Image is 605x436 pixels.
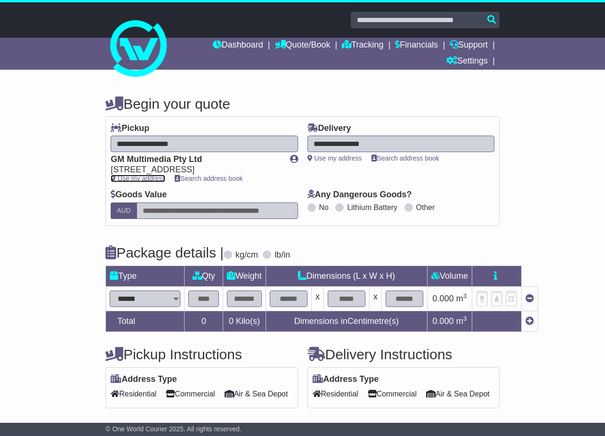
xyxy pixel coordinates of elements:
[307,154,362,162] a: Use my address
[223,266,266,286] td: Weight
[111,123,149,134] label: Pickup
[433,294,454,303] span: 0.000
[525,294,534,303] a: Remove this item
[369,286,381,311] td: x
[433,316,454,326] span: 0.000
[371,154,439,162] a: Search address book
[525,316,534,326] a: Add new item
[368,387,417,401] span: Commercial
[111,387,156,401] span: Residential
[225,387,288,401] span: Air & Sea Depot
[463,292,467,299] sup: 3
[111,374,177,385] label: Address Type
[105,96,500,112] h4: Begin your quote
[213,38,263,54] a: Dashboard
[395,38,438,54] a: Financials
[426,387,490,401] span: Air & Sea Depot
[463,315,467,322] sup: 3
[450,38,488,54] a: Support
[313,374,379,385] label: Address Type
[106,311,185,331] td: Total
[235,250,258,260] label: kg/cm
[307,347,500,362] h4: Delivery Instructions
[266,311,427,331] td: Dimensions in Centimetre(s)
[266,266,427,286] td: Dimensions (L x W x H)
[313,387,358,401] span: Residential
[311,286,323,311] td: x
[106,266,185,286] td: Type
[185,266,223,286] td: Qty
[229,316,234,326] span: 0
[111,202,137,219] label: AUD
[307,190,412,200] label: Any Dangerous Goods?
[319,203,329,212] label: No
[105,425,242,433] span: © One World Courier 2025. All rights reserved.
[111,175,165,182] a: Use my address
[347,203,397,212] label: Lithium Battery
[416,203,435,212] label: Other
[105,245,224,260] h4: Package details |
[111,190,167,200] label: Goods Value
[111,165,280,175] div: [STREET_ADDRESS]
[105,347,298,362] h4: Pickup Instructions
[223,311,266,331] td: Kilo(s)
[446,54,488,70] a: Settings
[274,250,290,260] label: lb/in
[342,38,383,54] a: Tracking
[427,266,472,286] td: Volume
[166,387,215,401] span: Commercial
[275,38,331,54] a: Quote/Book
[456,316,467,326] span: m
[175,175,242,182] a: Search address book
[111,154,280,165] div: GM Multimedia Pty Ltd
[456,294,467,303] span: m
[307,123,351,134] label: Delivery
[185,311,223,331] td: 0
